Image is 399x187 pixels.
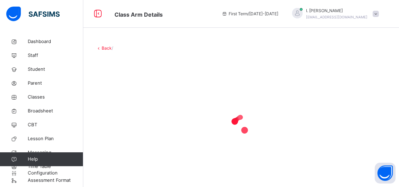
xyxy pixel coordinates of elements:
[306,15,367,19] span: [EMAIL_ADDRESS][DOMAIN_NAME]
[28,170,83,177] span: Configuration
[102,45,112,51] a: Back
[28,66,83,73] span: Student
[112,45,113,51] span: /
[28,80,83,87] span: Parent
[28,108,83,114] span: Broadsheet
[114,11,163,18] span: Class Arm Details
[28,177,83,184] span: Assessment Format
[28,38,83,45] span: Dashboard
[222,11,278,17] span: session/term information
[28,149,83,156] span: Messaging
[306,8,367,14] span: I. [PERSON_NAME]
[375,163,396,184] button: Open asap
[28,135,83,142] span: Lesson Plan
[28,121,83,128] span: CBT
[28,52,83,59] span: Staff
[6,7,60,21] img: safsims
[28,156,83,163] span: Help
[285,8,382,20] div: I.Nwankwo
[28,94,83,101] span: Classes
